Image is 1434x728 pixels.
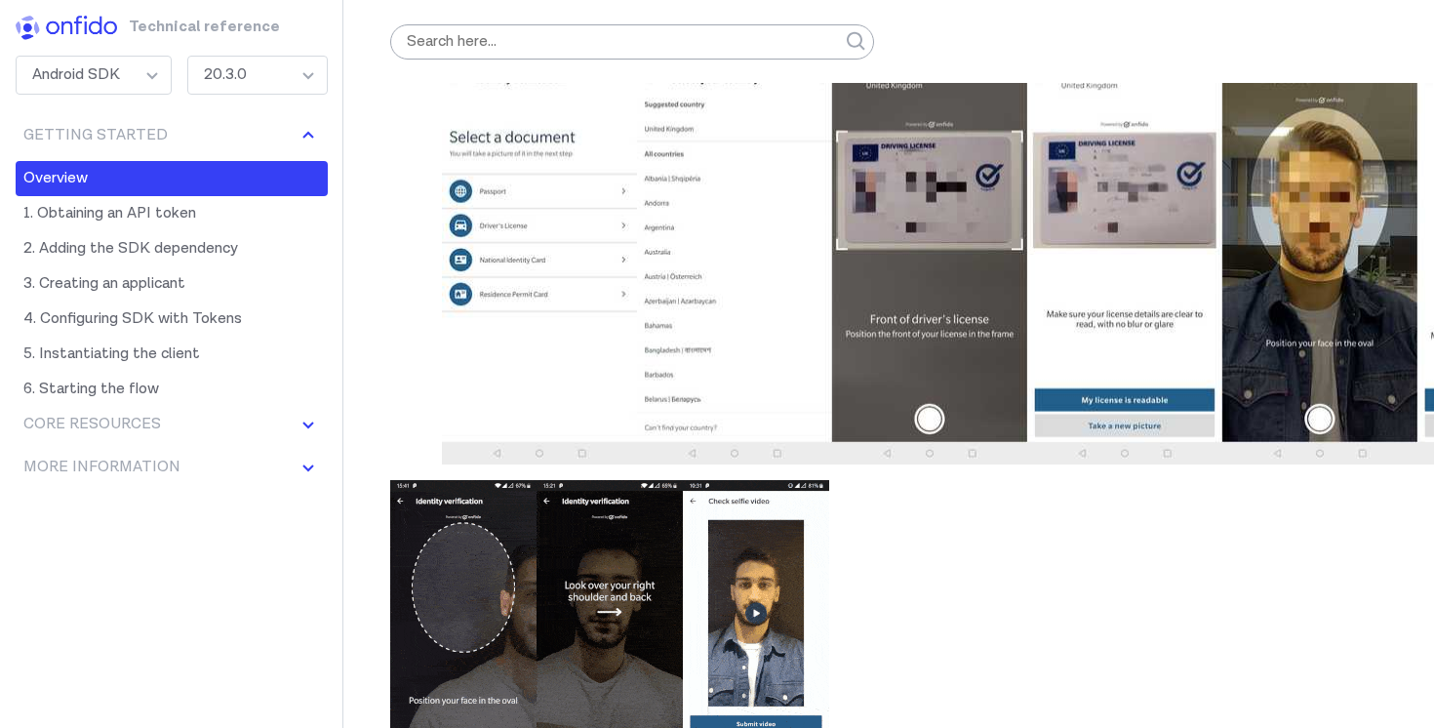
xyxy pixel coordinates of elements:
h1: Technical reference [129,16,229,48]
img: svg+xml;base64,PHN2ZyBoZWlnaHQ9IjE2IiB2aWV3Qm94PSIwIDAgMTYgMTYiIHdpZHRoPSIxNiIgeG1sbnM9Imh0dHA6Ly... [297,124,320,147]
a: Overview [16,161,328,196]
button: Submit your search query. [839,1,874,83]
a: 2. Adding the SDK dependency [16,231,328,266]
div: 20.3.0 [187,56,328,95]
img: svg+xml;base64,PHN2ZyBoZWlnaHQ9IjE2IiB2aWV3Qm94PSIwIDAgMTYgMTYiIHdpZHRoPSIxNiIgeG1sbnM9Imh0dHA6Ly... [297,456,320,479]
div: Android SDK [16,56,172,95]
img: h8y2NZtIVQ2cQAAAABJRU5ErkJggg== [16,16,117,40]
button: Core Resources [16,407,328,442]
a: 3. Creating an applicant [16,266,328,302]
a: 4. Configuring SDK with Tokens [16,302,328,337]
input: Search here… [390,24,874,60]
a: 5. Instantiating the client [16,337,328,372]
img: svg+xml;base64,PHN2ZyBoZWlnaHQ9IjE2IiB2aWV3Qm94PSIwIDAgMTYgMTYiIHdpZHRoPSIxNiIgeG1sbnM9Imh0dHA6Ly... [297,413,320,436]
button: More information [16,450,328,485]
button: Getting Started [16,118,328,153]
a: 6. Starting the flow [16,372,328,407]
a: 1. Obtaining an API token [16,196,328,231]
